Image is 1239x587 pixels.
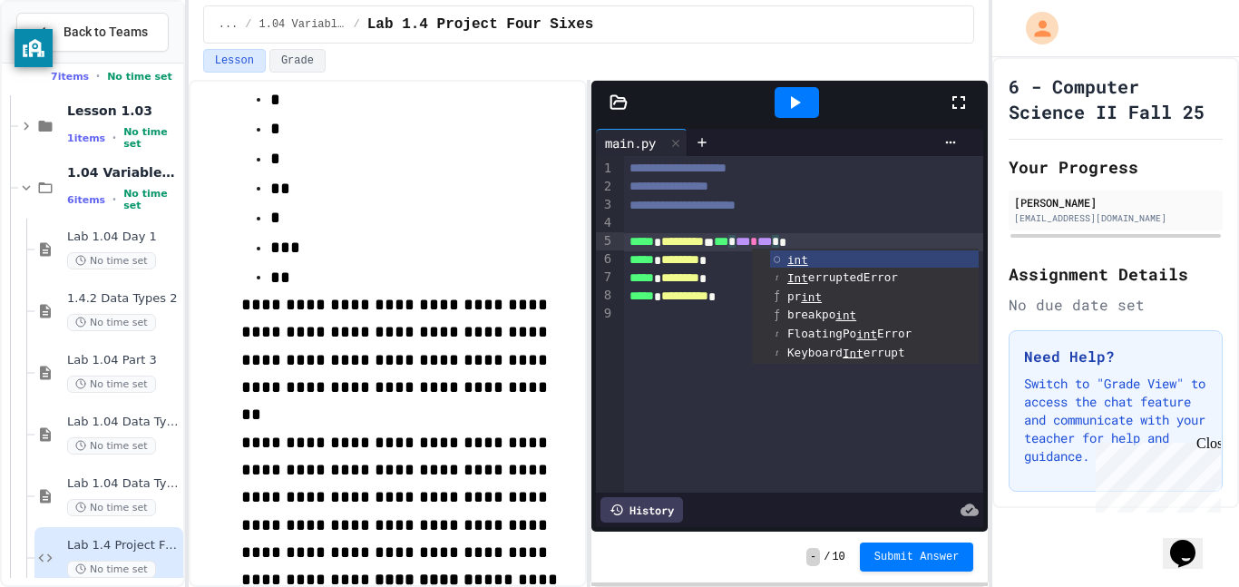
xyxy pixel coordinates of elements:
span: Lesson 1.03 [67,103,180,119]
div: 4 [596,214,614,232]
span: 1.4.2 Data Types 2 [67,291,180,307]
button: privacy banner [15,29,53,67]
button: Submit Answer [860,543,974,572]
div: Chat with us now!Close [7,7,125,115]
span: Lab 1.4 Project Four Sixes [67,538,180,553]
div: 8 [596,287,614,305]
div: 6 [596,250,614,269]
span: ... [219,17,239,32]
span: erruptedError [787,270,898,284]
div: 1 [596,160,614,178]
span: No time set [67,252,156,269]
span: pr [787,289,822,303]
div: 7 [596,269,614,287]
span: int [801,290,822,304]
div: [PERSON_NAME] [1014,194,1217,210]
div: main.py [596,133,665,152]
span: No time set [67,437,156,455]
span: int [787,253,808,267]
h3: Need Help? [1024,346,1207,367]
span: • [96,69,100,83]
div: 2 [596,178,614,196]
span: / [245,17,251,32]
div: 5 [596,232,614,250]
span: No time set [67,314,156,331]
span: / [824,550,830,564]
span: 1.04 Variables and User Input [67,164,180,181]
span: 6 items [67,194,105,206]
div: 9 [596,305,614,323]
span: Keyboard errupt [787,346,905,359]
span: int [856,328,877,341]
div: 3 [596,196,614,214]
span: FloatingPo Error [787,327,912,340]
span: breakpo [787,308,856,321]
span: No time set [67,561,156,578]
span: • [112,192,116,207]
div: No due date set [1009,294,1223,316]
span: No time set [67,499,156,516]
iframe: chat widget [1163,514,1221,569]
p: Switch to "Grade View" to access the chat feature and communicate with your teacher for help and ... [1024,375,1207,465]
h1: 6 - Computer Science II Fall 25 [1009,73,1223,124]
span: Lab 1.04 Part 3 [67,353,180,368]
span: int [835,308,856,322]
span: Lab 1.04 Day 1 [67,230,180,245]
span: Int [787,271,808,285]
span: - [806,548,820,566]
span: No time set [123,126,180,150]
span: Lab 1.04 Data Types Part 5 [67,476,180,492]
span: 1 items [67,132,105,144]
button: Grade [269,49,326,73]
span: Back to Teams [63,23,148,42]
button: Back to Teams [16,13,169,52]
span: 10 [832,550,844,564]
span: 7 items [51,71,89,83]
h2: Your Progress [1009,154,1223,180]
div: main.py [596,129,688,156]
span: 1.04 Variables and User Input [259,17,346,32]
div: [EMAIL_ADDRESS][DOMAIN_NAME] [1014,211,1217,225]
span: No time set [107,71,172,83]
span: Lab 1.4 Project Four Sixes [367,14,594,35]
button: Lesson [203,49,266,73]
span: • [112,131,116,145]
h2: Assignment Details [1009,261,1223,287]
ul: Completions [752,249,979,364]
span: Lab 1.04 Data Types Part 4 [67,415,180,430]
span: Submit Answer [874,550,960,564]
span: Int [843,346,863,359]
span: No time set [123,188,180,211]
div: History [600,497,683,523]
span: / [354,17,360,32]
iframe: chat widget [1088,435,1221,513]
span: No time set [67,376,156,393]
div: My Account [1007,7,1063,49]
